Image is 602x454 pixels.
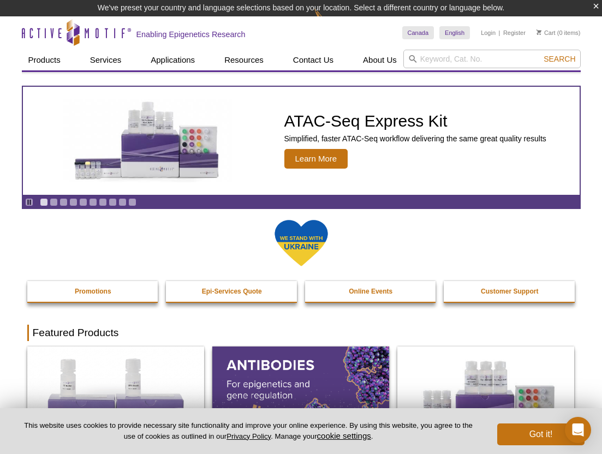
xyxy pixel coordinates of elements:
[481,288,538,295] strong: Customer Support
[128,198,136,206] a: Go to slide 10
[27,281,159,302] a: Promotions
[23,87,580,195] a: ATAC-Seq Express Kit ATAC-Seq Express Kit Simplified, faster ATAC-Seq workflow delivering the sam...
[109,198,117,206] a: Go to slide 8
[544,55,575,63] span: Search
[499,26,500,39] li: |
[79,198,87,206] a: Go to slide 5
[537,29,556,37] a: Cart
[75,288,111,295] strong: Promotions
[403,50,581,68] input: Keyword, Cat. No.
[59,198,68,206] a: Go to slide 3
[118,198,127,206] a: Go to slide 9
[227,432,271,440] a: Privacy Policy
[540,54,579,64] button: Search
[305,281,437,302] a: Online Events
[58,99,238,182] img: ATAC-Seq Express Kit
[349,288,392,295] strong: Online Events
[50,198,58,206] a: Go to slide 2
[25,198,33,206] a: Toggle autoplay
[23,87,580,195] article: ATAC-Seq Express Kit
[497,423,585,445] button: Got it!
[136,29,246,39] h2: Enabling Epigenetics Research
[284,149,348,169] span: Learn More
[166,281,298,302] a: Epi-Services Quote
[356,50,403,70] a: About Us
[212,347,389,453] img: All Antibodies
[84,50,128,70] a: Services
[69,198,78,206] a: Go to slide 4
[27,325,575,341] h2: Featured Products
[439,26,470,39] a: English
[218,50,270,70] a: Resources
[202,288,262,295] strong: Epi-Services Quote
[402,26,434,39] a: Canada
[287,50,340,70] a: Contact Us
[317,431,371,440] button: cookie settings
[537,29,541,35] img: Your Cart
[27,347,204,453] img: DNA Library Prep Kit for Illumina
[99,198,107,206] a: Go to slide 7
[89,198,97,206] a: Go to slide 6
[22,50,67,70] a: Products
[17,421,479,441] p: This website uses cookies to provide necessary site functionality and improve your online experie...
[284,134,546,144] p: Simplified, faster ATAC-Seq workflow delivering the same great quality results
[314,8,343,34] img: Change Here
[397,347,574,453] img: CUT&Tag-IT® Express Assay Kit
[503,29,526,37] a: Register
[481,29,496,37] a: Login
[274,219,329,267] img: We Stand With Ukraine
[565,417,591,443] div: Open Intercom Messenger
[144,50,201,70] a: Applications
[444,281,576,302] a: Customer Support
[40,198,48,206] a: Go to slide 1
[284,113,546,129] h2: ATAC-Seq Express Kit
[537,26,581,39] li: (0 items)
